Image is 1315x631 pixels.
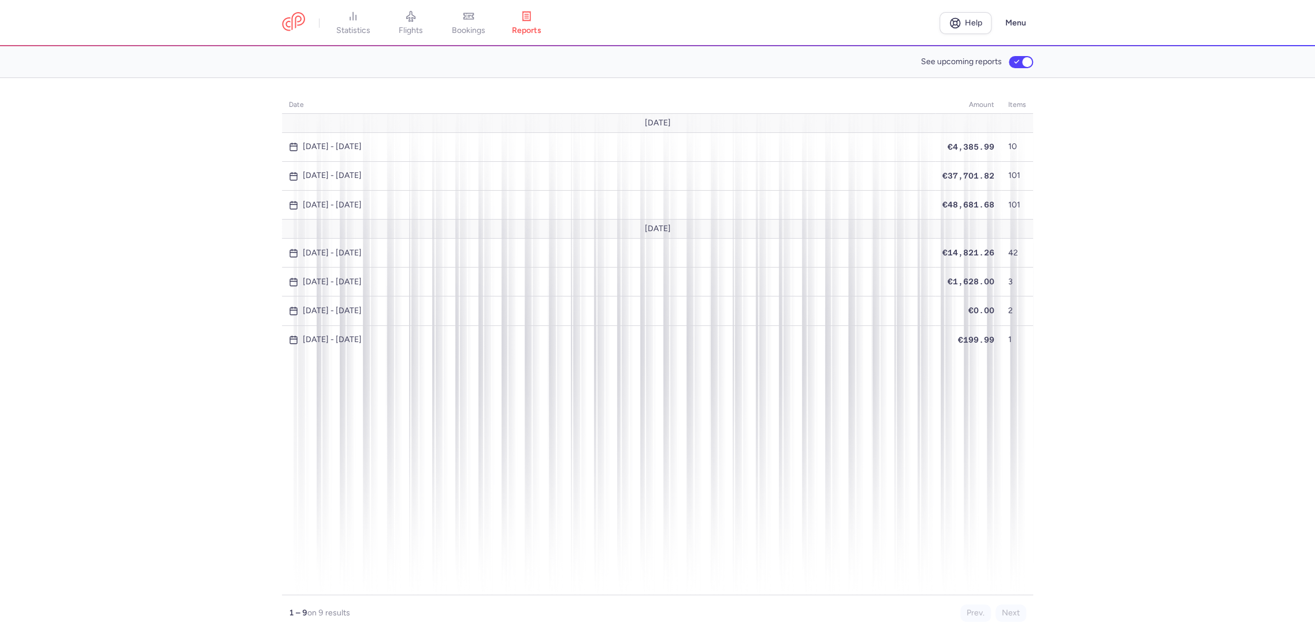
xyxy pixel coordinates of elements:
[303,171,362,180] time: [DATE] - [DATE]
[282,96,935,114] th: date
[382,10,440,36] a: flights
[942,200,994,209] span: €48,681.68
[958,335,994,344] span: €199.99
[1001,296,1033,325] td: 2
[1001,96,1033,114] th: items
[303,277,362,287] time: [DATE] - [DATE]
[995,604,1026,622] button: Next
[948,277,994,286] span: €1,628.00
[440,10,497,36] a: bookings
[307,608,350,618] span: on 9 results
[965,18,982,27] span: Help
[960,604,991,622] button: Prev.
[336,25,370,36] span: statistics
[289,608,307,618] strong: 1 – 9
[968,306,994,315] span: €0.00
[324,10,382,36] a: statistics
[948,142,994,151] span: €4,385.99
[303,248,362,258] time: [DATE] - [DATE]
[1001,191,1033,220] td: 101
[1001,132,1033,161] td: 10
[303,306,362,315] time: [DATE] - [DATE]
[282,12,305,34] a: CitizenPlane red outlined logo
[942,171,994,180] span: €37,701.82
[512,25,541,36] span: reports
[942,248,994,257] span: €14,821.26
[921,57,1002,66] span: See upcoming reports
[303,142,362,151] time: [DATE] - [DATE]
[645,224,671,233] span: [DATE]
[303,201,362,210] time: [DATE] - [DATE]
[303,335,362,344] time: [DATE] - [DATE]
[1001,161,1033,190] td: 101
[998,12,1033,34] button: Menu
[399,25,423,36] span: flights
[645,118,671,128] span: [DATE]
[935,96,1001,114] th: amount
[1001,325,1033,354] td: 1
[497,10,555,36] a: reports
[1001,268,1033,296] td: 3
[1001,239,1033,268] td: 42
[452,25,485,36] span: bookings
[939,12,991,34] a: Help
